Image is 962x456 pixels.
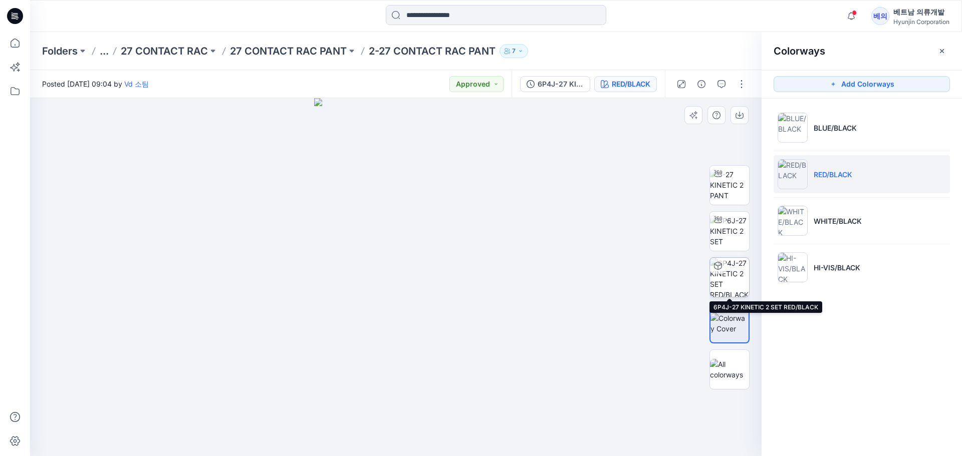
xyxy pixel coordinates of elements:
img: All colorways [710,359,749,380]
button: ... [100,44,109,58]
a: 27 CONTACT RAC [121,44,208,58]
span: Posted [DATE] 09:04 by [42,79,149,89]
button: 6P4J-27 KINETIC 2 SET [520,76,590,92]
div: 베트남 의류개발 [893,6,949,18]
a: Vd 소팀 [124,80,149,88]
img: 6P6J-27 KINETIC 2 SET [710,215,749,247]
h2: Colorways [774,45,825,57]
a: Folders [42,44,78,58]
p: 7 [512,46,516,57]
img: BLUE/BLACK [778,113,808,143]
img: eyJhbGciOiJIUzI1NiIsImtpZCI6IjAiLCJzbHQiOiJzZXMiLCJ0eXAiOiJKV1QifQ.eyJkYXRhIjp7InR5cGUiOiJzdG9yYW... [314,98,477,456]
button: Details [693,76,709,92]
div: 6P4J-27 KINETIC 2 SET [538,79,584,90]
button: Add Colorways [774,76,950,92]
p: BLUE/BLACK [814,123,857,133]
div: 베의 [871,7,889,25]
img: Colorway Cover [710,313,749,334]
p: 2-27 CONTACT RAC PANT [369,44,496,58]
img: HI-VIS/BLACK [778,252,808,282]
button: 7 [500,44,528,58]
img: 6P4J-27 KINETIC 2 SET RED/BLACK [710,258,749,297]
p: WHITE/BLACK [814,216,862,226]
img: WHITE/BLACK [778,206,808,236]
p: RED/BLACK [814,169,852,180]
div: RED/BLACK [612,79,650,90]
img: 6-27 KINETIC 2 PANT [710,169,749,201]
button: RED/BLACK [594,76,657,92]
div: Hyunjin Corporation [893,18,949,26]
img: RED/BLACK [778,159,808,189]
p: HI-VIS/BLACK [814,262,860,273]
a: 27 CONTACT RAC PANT [230,44,347,58]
